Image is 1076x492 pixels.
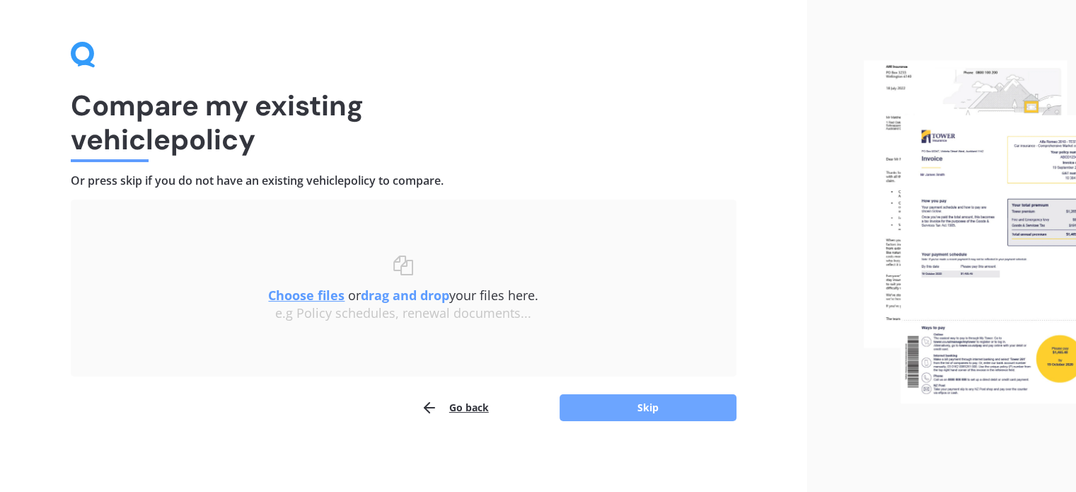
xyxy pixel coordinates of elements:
b: drag and drop [361,287,449,304]
h1: Compare my existing vehicle policy [71,88,736,156]
h4: Or press skip if you do not have an existing vehicle policy to compare. [71,173,736,188]
img: files.webp [864,60,1076,404]
span: or your files here. [268,287,538,304]
button: Skip [560,394,736,421]
u: Choose files [268,287,345,304]
div: e.g Policy schedules, renewal documents... [99,306,708,321]
button: Go back [421,394,489,422]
